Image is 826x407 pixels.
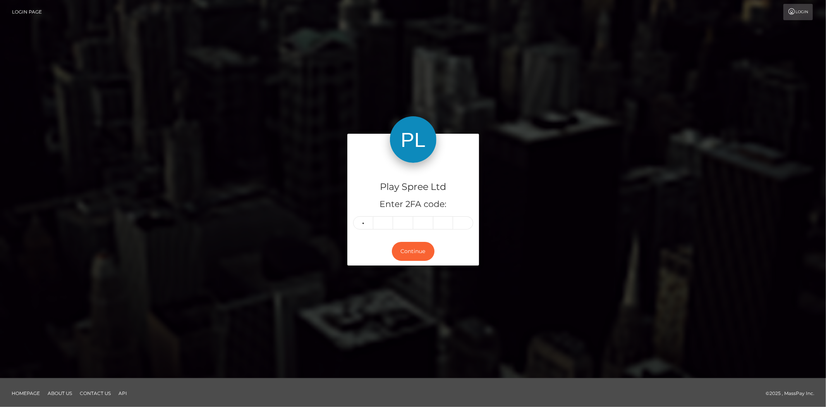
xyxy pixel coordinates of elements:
[77,387,114,399] a: Contact Us
[12,4,42,20] a: Login Page
[392,242,434,261] button: Continue
[766,389,820,398] div: © 2025 , MassPay Inc.
[353,180,473,194] h4: Play Spree Ltd
[783,4,813,20] a: Login
[9,387,43,399] a: Homepage
[353,198,473,210] h5: Enter 2FA code:
[390,116,436,163] img: Play Spree Ltd
[115,387,130,399] a: API
[45,387,75,399] a: About Us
